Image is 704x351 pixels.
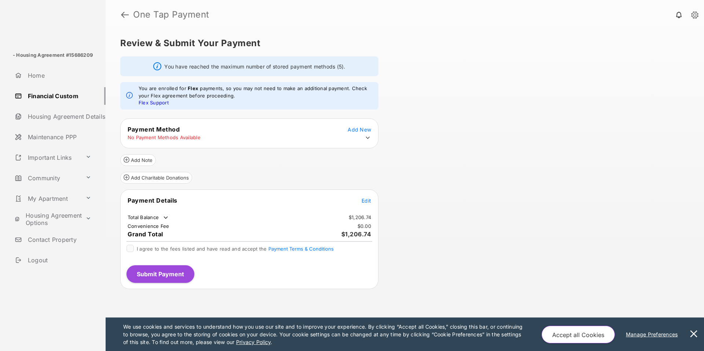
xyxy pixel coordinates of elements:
[12,190,82,207] a: My Apartment
[127,134,201,141] td: No Payment Methods Available
[123,323,526,346] p: We use cookies and services to understand how you use our site and to improve your experience. By...
[139,85,373,107] em: You are enrolled for payments, so you may not need to make an additional payment. Check your Flex...
[12,149,82,166] a: Important Links
[357,223,371,229] td: $0.00
[188,85,198,91] strong: Flex
[13,52,93,59] p: - Housing Agreement #15686209
[12,108,106,125] a: Housing Agreement Details
[268,246,334,252] button: I agree to the fees listed and have read and accept the
[12,251,106,269] a: Logout
[128,126,180,133] span: Payment Method
[120,39,683,48] h5: Review & Submit Your Payment
[542,326,615,343] button: Accept all Cookies
[133,10,209,19] strong: One Tap Payment
[126,265,194,283] button: Submit Payment
[12,169,82,187] a: Community
[362,197,371,204] span: Edit
[120,172,192,184] button: Add Charitable Donations
[127,223,170,229] td: Convenience Fee
[362,197,371,204] button: Edit
[128,230,163,238] span: Grand Total
[341,230,371,238] span: $1,206.74
[139,100,169,106] a: Flex Support
[12,231,106,248] a: Contact Property
[128,197,177,204] span: Payment Details
[348,126,371,133] button: Add New
[348,214,371,221] td: $1,206.74
[120,154,156,166] button: Add Note
[626,331,681,337] u: Manage Preferences
[236,339,271,345] u: Privacy Policy
[120,56,378,76] div: You have reached the maximum number of stored payment methods (5).
[137,246,334,252] span: I agree to the fees listed and have read and accept the
[12,67,106,84] a: Home
[12,87,106,105] a: Financial Custom
[12,128,106,146] a: Maintenance PPP
[12,210,82,228] a: Housing Agreement Options
[127,214,169,221] td: Total Balance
